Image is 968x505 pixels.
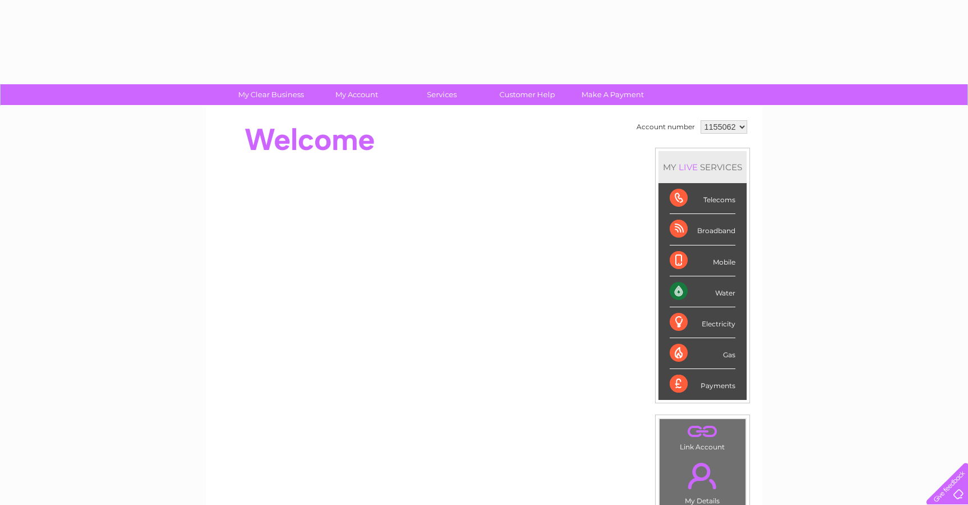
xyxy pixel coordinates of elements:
[670,369,735,399] div: Payments
[658,151,747,183] div: MY SERVICES
[676,162,700,172] div: LIVE
[566,84,659,105] a: Make A Payment
[396,84,488,105] a: Services
[662,422,743,442] a: .
[481,84,574,105] a: Customer Help
[634,117,698,137] td: Account number
[659,418,746,454] td: Link Account
[670,183,735,214] div: Telecoms
[670,245,735,276] div: Mobile
[310,84,403,105] a: My Account
[225,84,317,105] a: My Clear Business
[670,214,735,245] div: Broadband
[662,456,743,495] a: .
[670,338,735,369] div: Gas
[670,276,735,307] div: Water
[670,307,735,338] div: Electricity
